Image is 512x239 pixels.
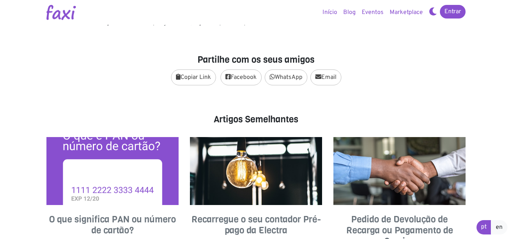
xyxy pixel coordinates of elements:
a: Início [319,5,340,20]
a: Blog [340,5,359,20]
a: Eventos [359,5,387,20]
h4: Recarregue o seu contador Pré-pago da Electra [190,214,322,236]
a: Email [310,69,341,85]
a: Entrar [440,5,466,19]
a: en [491,220,507,234]
a: pt [477,220,491,234]
a: Recarregue o seu contador Pré-pago da Electra [190,137,322,236]
h4: O que significa PAN ou número de cartão? [46,214,179,236]
h4: Artigos Semelhantes [46,114,466,125]
a: Facebook [221,69,262,85]
a: O que significa PAN ou número de cartão? [46,137,179,236]
a: WhatsApp [265,69,307,85]
h4: Partilhe com os seus amigos [46,54,466,65]
button: Copiar Link [171,69,216,85]
a: Marketplace [387,5,426,20]
img: Logotipo Faxi Online [46,5,76,20]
